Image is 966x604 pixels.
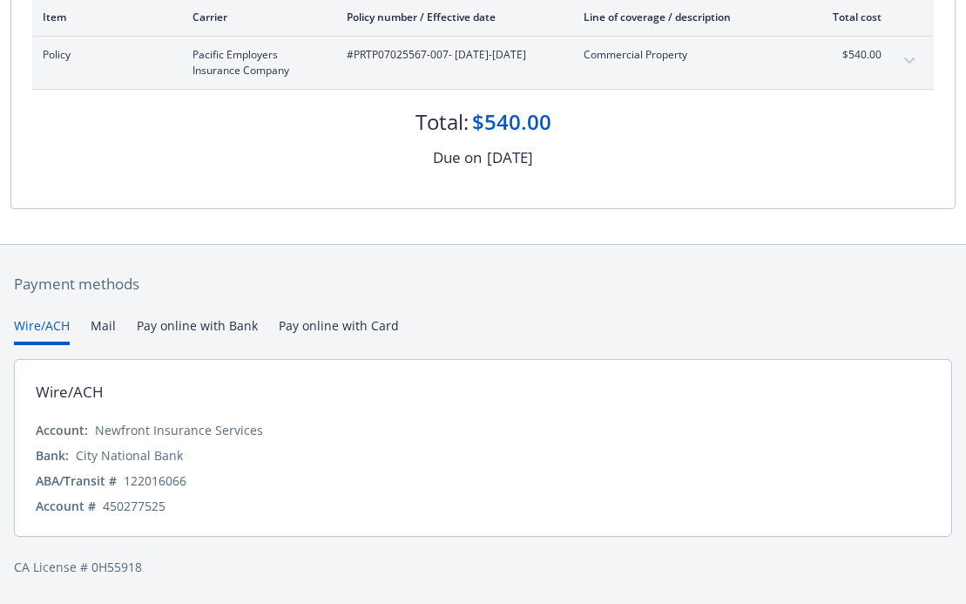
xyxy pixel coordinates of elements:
[433,146,482,169] div: Due on
[487,146,533,169] div: [DATE]
[415,107,469,137] div: Total:
[193,47,319,78] span: Pacific Employers Insurance Company
[43,47,165,63] span: Policy
[91,316,116,345] button: Mail
[43,10,165,24] div: Item
[584,10,788,24] div: Line of coverage / description
[14,273,952,295] div: Payment methods
[32,37,934,89] div: PolicyPacific Employers Insurance Company#PRTP07025567-007- [DATE]-[DATE]Commercial Property$540....
[95,421,263,439] div: Newfront Insurance Services
[36,497,96,515] div: Account #
[895,47,923,75] button: expand content
[816,47,882,63] span: $540.00
[347,47,556,63] span: #PRTP07025567-007 - [DATE]-[DATE]
[103,497,166,515] div: 450277525
[76,446,183,465] div: City National Bank
[36,381,104,404] div: Wire/ACH
[472,107,551,137] div: $540.00
[279,316,399,345] button: Pay online with Card
[137,316,258,345] button: Pay online with Bank
[816,10,882,24] div: Total cost
[584,47,788,63] span: Commercial Property
[14,316,70,345] button: Wire/ACH
[14,558,952,576] div: CA License # 0H55918
[124,472,186,490] div: 122016066
[36,446,69,465] div: Bank:
[36,472,117,490] div: ABA/Transit #
[347,10,556,24] div: Policy number / Effective date
[193,10,319,24] div: Carrier
[36,421,88,439] div: Account:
